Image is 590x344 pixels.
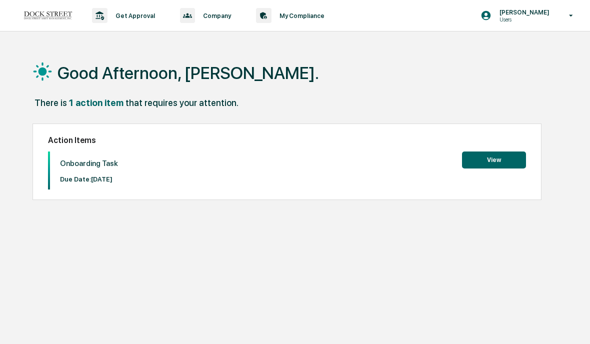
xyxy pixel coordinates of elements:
[195,12,236,19] p: Company
[462,151,526,168] button: View
[462,154,526,164] a: View
[69,97,123,108] div: 1 action item
[24,11,72,20] img: logo
[60,175,118,183] p: Due Date: [DATE]
[57,63,319,83] h1: Good Afternoon, [PERSON_NAME].
[125,97,238,108] div: that requires your attention.
[491,16,554,23] p: Users
[491,8,554,16] p: [PERSON_NAME]
[271,12,329,19] p: My Compliance
[34,97,67,108] div: There is
[107,12,160,19] p: Get Approval
[60,159,118,168] p: Onboarding Task
[48,135,526,145] h2: Action Items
